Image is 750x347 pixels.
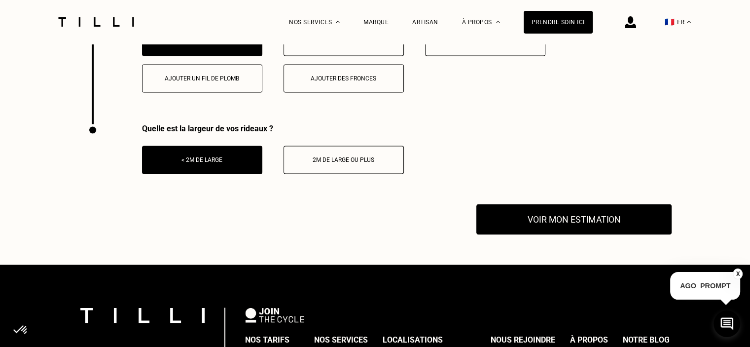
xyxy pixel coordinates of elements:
[623,332,670,347] div: Notre blog
[496,21,500,23] img: Menu déroulant à propos
[625,16,636,28] img: icône connexion
[284,146,404,174] button: 2m de large ou plus
[524,11,593,34] a: Prendre soin ici
[570,332,608,347] div: À propos
[147,75,257,82] div: Ajouter un fil de plomb
[665,17,675,27] span: 🇫🇷
[336,21,340,23] img: Menu déroulant
[80,308,205,323] img: logo Tilli
[142,124,404,133] div: Quelle est la largeur de vos rideaux ?
[284,64,404,92] button: Ajouter des fronces
[670,272,740,300] p: AGO_PROMPT
[142,146,262,174] button: < 2m de large
[55,17,138,27] img: Logo du service de couturière Tilli
[383,332,443,347] div: Localisations
[289,156,398,163] div: 2m de large ou plus
[412,19,438,26] a: Artisan
[476,204,672,234] button: Voir mon estimation
[687,21,691,23] img: menu déroulant
[147,156,257,163] div: < 2m de large
[245,308,304,322] img: logo Join The Cycle
[491,332,555,347] div: Nous rejoindre
[289,75,398,82] div: Ajouter des fronces
[733,269,743,279] button: X
[142,64,262,92] button: Ajouter un fil de plomb
[363,19,389,26] a: Marque
[245,332,289,347] div: Nos tarifs
[314,332,368,347] div: Nos services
